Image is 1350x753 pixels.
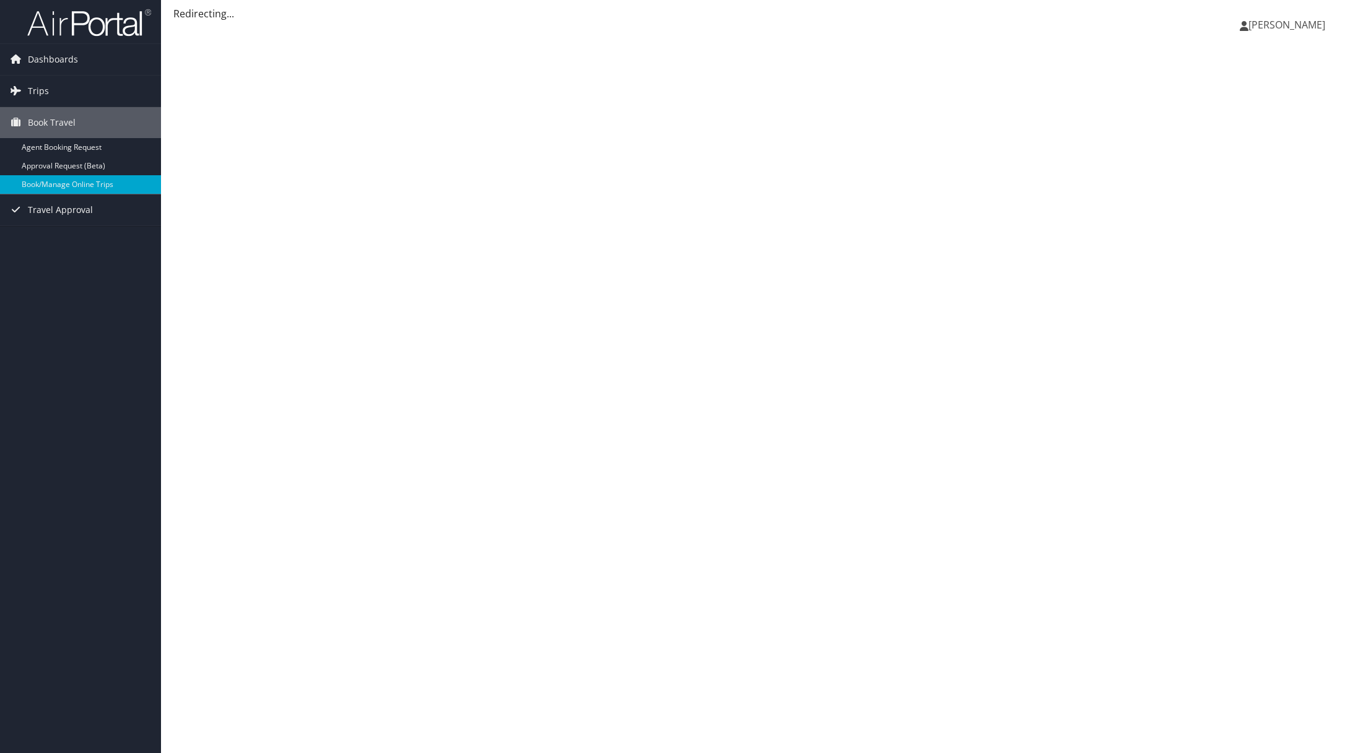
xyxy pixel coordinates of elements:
[1248,18,1325,32] span: [PERSON_NAME]
[27,8,151,37] img: airportal-logo.png
[28,194,93,225] span: Travel Approval
[173,6,1338,21] div: Redirecting...
[28,76,49,107] span: Trips
[1240,6,1338,43] a: [PERSON_NAME]
[28,44,78,75] span: Dashboards
[28,107,76,138] span: Book Travel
